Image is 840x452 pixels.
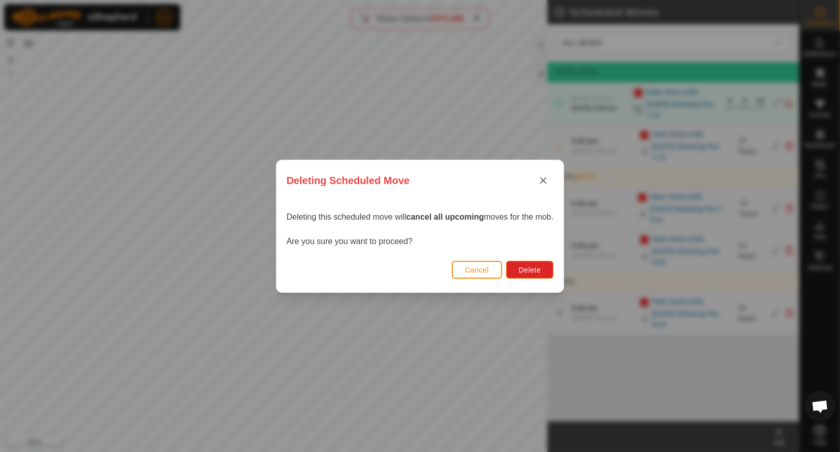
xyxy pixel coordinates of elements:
[287,173,410,188] span: Deleting Scheduled Move
[287,235,554,248] p: Are you sure you want to proceed?
[406,213,484,221] strong: cancel all upcoming
[519,266,541,274] span: Delete
[465,266,489,274] span: Cancel
[805,391,835,421] div: Open chat
[287,211,554,223] p: Deleting this scheduled move will moves for the mob.
[506,261,553,279] button: Delete
[452,261,502,279] button: Cancel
